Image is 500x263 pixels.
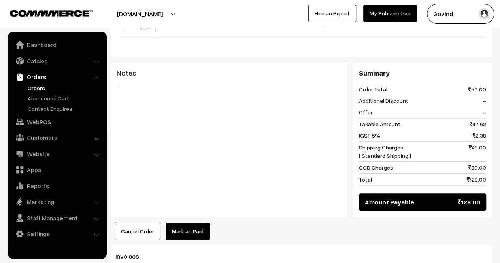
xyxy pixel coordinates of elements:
[26,104,104,113] a: Contact Enquires
[359,69,486,78] h3: Summary
[117,81,341,91] blockquote: -
[115,223,160,240] button: Cancel Order
[10,211,104,225] a: Staff Management
[89,4,191,24] button: [DOMAIN_NAME]
[427,4,494,24] button: Govind .
[359,108,373,116] span: Offer
[467,175,486,184] span: 128.00
[468,85,486,93] span: 50.00
[359,175,372,184] span: Total
[166,223,210,240] a: Mark as Paid
[115,252,149,260] span: Invoices
[10,10,93,16] img: COMMMERCE
[26,94,104,102] a: Abandoned Cart
[483,96,486,105] span: -
[478,8,490,20] img: user
[469,143,486,160] span: 48.00
[10,8,79,17] a: COMMMERCE
[458,197,480,207] span: 128.00
[10,38,104,52] a: Dashboard
[308,5,356,22] a: Hire an Expert
[359,120,400,128] span: Taxable Amount
[10,131,104,145] a: Customers
[365,197,414,207] span: Amount Payable
[10,163,104,177] a: Apps
[359,96,408,105] span: Additional Discount
[359,163,393,172] span: COD Charges
[26,84,104,92] a: Orders
[10,54,104,68] a: Catalog
[359,131,380,140] span: IGST 5%
[359,85,387,93] span: Order Total
[468,163,486,172] span: 30.00
[359,143,411,160] span: Shipping Charges [ Standard Shipping ]
[10,195,104,209] a: Marketing
[117,69,341,78] h3: Notes
[483,108,486,116] span: -
[363,5,417,22] a: My Subscription
[473,131,486,140] span: 2.38
[470,120,486,128] span: 47.62
[10,179,104,193] a: Reports
[10,70,104,84] a: Orders
[10,147,104,161] a: Website
[10,115,104,129] a: WebPOS
[10,227,104,241] a: Settings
